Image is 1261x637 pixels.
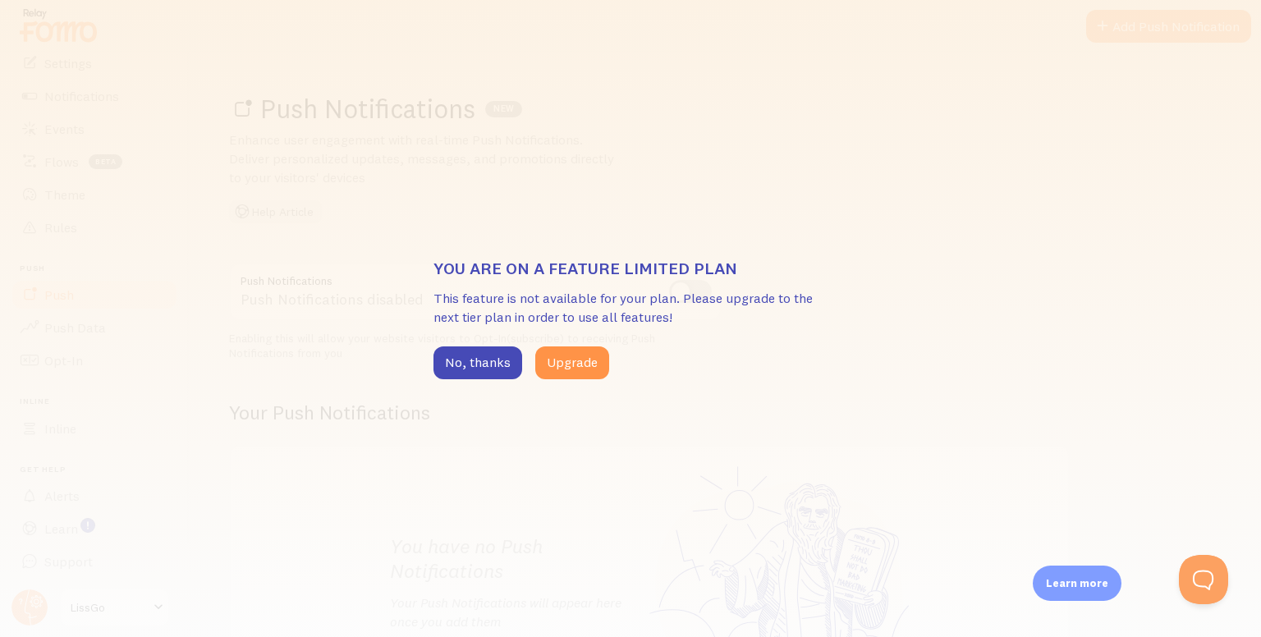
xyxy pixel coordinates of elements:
h3: You are on a feature limited plan [433,258,828,279]
p: Learn more [1046,575,1108,591]
iframe: Help Scout Beacon - Open [1179,555,1228,604]
div: Learn more [1033,566,1121,601]
p: This feature is not available for your plan. Please upgrade to the next tier plan in order to use... [433,289,828,327]
button: No, thanks [433,346,522,379]
button: Upgrade [535,346,609,379]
